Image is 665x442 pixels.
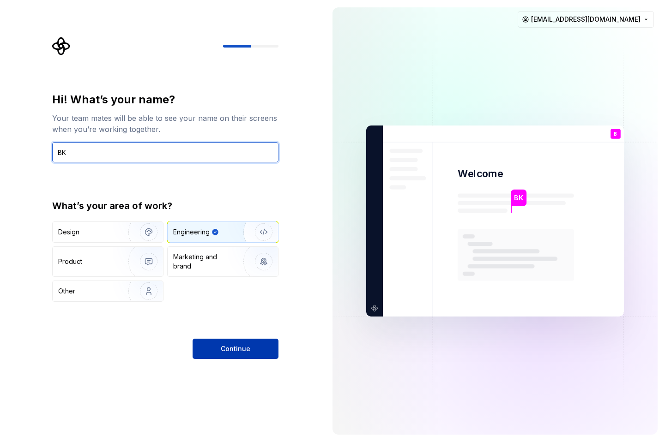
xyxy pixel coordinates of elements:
[58,257,82,266] div: Product
[52,113,278,135] div: Your team mates will be able to see your name on their screens when you’re working together.
[193,339,278,359] button: Continue
[221,344,250,353] span: Continue
[52,199,278,212] div: What’s your area of work?
[458,167,503,180] p: Welcome
[58,227,79,237] div: Design
[58,287,75,296] div: Other
[173,252,236,271] div: Marketing and brand
[614,131,617,137] p: B
[173,227,210,237] div: Engineering
[52,37,71,55] svg: Supernova Logo
[531,15,641,24] span: [EMAIL_ADDRESS][DOMAIN_NAME]
[514,193,523,203] p: BK
[52,92,278,107] div: Hi! What’s your name?
[518,11,654,28] button: [EMAIL_ADDRESS][DOMAIN_NAME]
[52,142,278,162] input: Han Solo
